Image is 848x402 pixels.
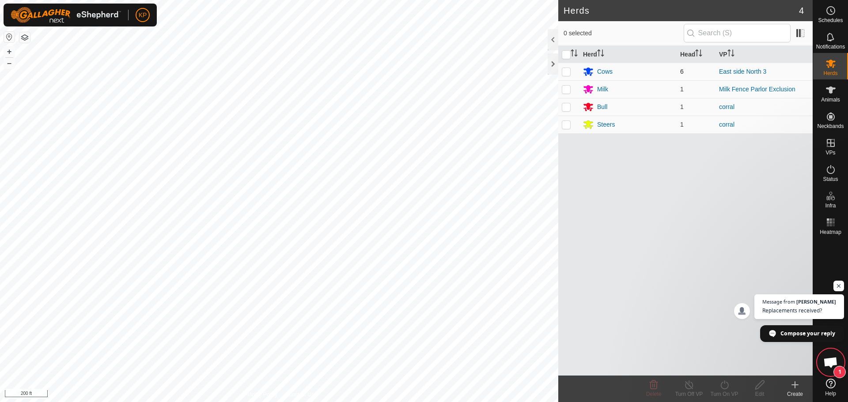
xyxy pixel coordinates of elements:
[677,46,715,63] th: Head
[597,67,613,76] div: Cows
[821,97,840,102] span: Animals
[597,120,615,129] div: Steers
[139,11,147,20] span: KP
[825,203,836,208] span: Infra
[762,306,836,315] span: Replacements received?
[719,103,734,110] a: corral
[719,68,766,75] a: East side North 3
[796,299,836,304] span: [PERSON_NAME]
[727,51,734,58] p-sorticon: Activate to sort
[4,46,15,57] button: +
[833,366,846,378] span: 1
[680,121,684,128] span: 1
[680,68,684,75] span: 6
[799,4,804,17] span: 4
[244,391,277,398] a: Privacy Policy
[742,390,777,398] div: Edit
[579,46,677,63] th: Herd
[671,390,707,398] div: Turn Off VP
[762,299,795,304] span: Message from
[680,86,684,93] span: 1
[777,390,813,398] div: Create
[825,391,836,396] span: Help
[597,85,608,94] div: Milk
[813,375,848,400] a: Help
[816,44,845,49] span: Notifications
[288,391,314,398] a: Contact Us
[823,177,838,182] span: Status
[19,32,30,43] button: Map Layers
[571,51,578,58] p-sorticon: Activate to sort
[707,390,742,398] div: Turn On VP
[695,51,702,58] p-sorticon: Activate to sort
[680,103,684,110] span: 1
[719,86,795,93] a: Milk Fence Parlor Exclusion
[818,18,843,23] span: Schedules
[820,229,841,235] span: Heatmap
[564,5,799,16] h2: Herds
[823,71,837,76] span: Herds
[11,7,121,23] img: Gallagher Logo
[564,29,684,38] span: 0 selected
[715,46,813,63] th: VP
[719,121,734,128] a: corral
[4,32,15,42] button: Reset Map
[4,58,15,68] button: –
[597,51,604,58] p-sorticon: Activate to sort
[684,24,791,42] input: Search (S)
[817,124,844,129] span: Neckbands
[597,102,607,112] div: Bull
[825,150,835,155] span: VPs
[780,326,835,341] span: Compose your reply
[818,349,844,376] a: Open chat
[646,391,662,397] span: Delete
